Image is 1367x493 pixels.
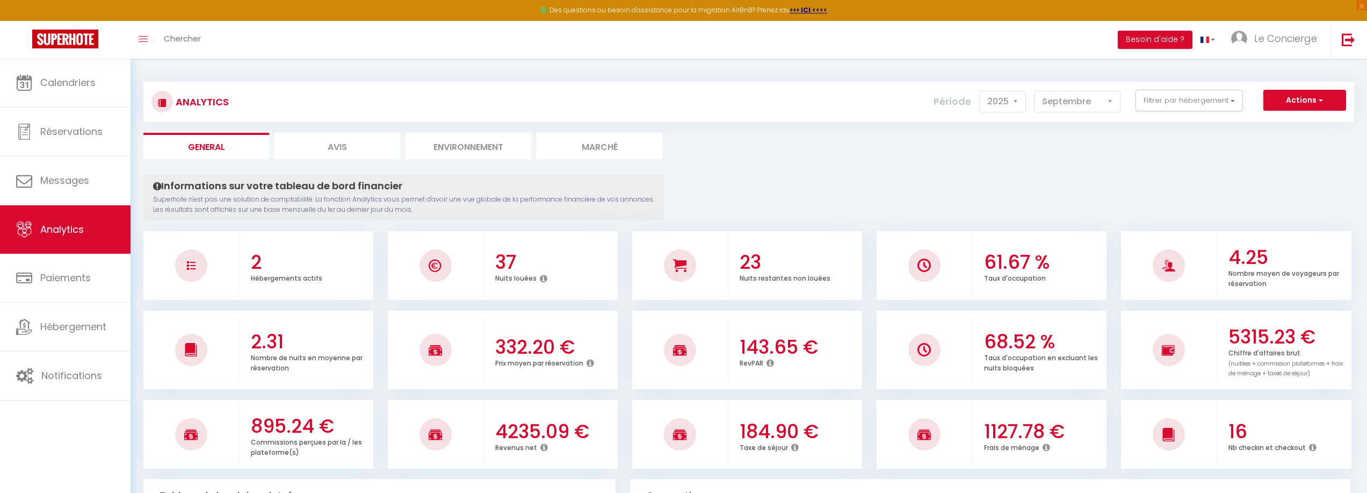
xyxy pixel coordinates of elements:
[251,251,371,274] h3: 2
[1263,90,1346,111] button: Actions
[164,33,201,44] span: Chercher
[251,271,322,283] p: Hébergements actifs
[984,441,1039,452] p: Frais de ménage
[40,125,103,138] span: Réservations
[740,441,788,452] p: Taxe de séjour
[984,420,1104,443] h3: 1127.78 €
[1228,420,1348,443] h3: 16
[740,336,859,359] h3: 143.65 €
[1228,360,1343,378] span: (nuitées + commission plateformes + frais de ménage + taxes de séjour)
[251,415,371,438] h3: 895.24 €
[984,331,1104,353] h3: 68.52 %
[251,331,371,353] h3: 2.31
[1228,246,1348,269] h3: 4.25
[40,174,89,187] span: Messages
[153,195,654,215] p: Superhote n'est pas une solution de comptabilité. La fonction Analytics vous permet d'avoir une v...
[790,5,827,15] a: >>> ICI <<<<
[537,133,662,159] li: Marché
[1228,267,1339,288] p: Nombre moyen de voyageurs par réservation
[40,320,106,333] span: Hébergement
[274,133,400,159] li: Avis
[495,251,615,274] h3: 37
[153,180,654,192] h4: Informations sur votre tableau de bord financier
[1228,441,1306,452] p: Nb checkin et checkout
[740,271,830,283] p: Nuits restantes non louées
[40,223,84,236] span: Analytics
[1228,326,1348,348] h3: 5315.23 €
[40,76,96,89] span: Calendriers
[1135,90,1243,111] button: Filtrer par hébergement
[740,251,859,274] h3: 23
[251,351,363,373] p: Nombre de nuits en moyenne par réservation
[934,90,971,113] label: Période
[917,343,931,356] img: NO IMAGE
[495,441,537,452] p: Revenus net
[1162,344,1175,356] img: NO IMAGE
[1254,32,1317,45] span: Le Concierge
[740,420,859,443] h3: 184.90 €
[495,271,537,283] p: Nuits louées
[495,420,615,443] h3: 4235.09 €
[251,435,362,457] p: Commissions perçues par la / les plateforme(s)
[156,21,209,59] a: Chercher
[495,336,615,359] h3: 332.20 €
[173,90,229,114] h3: Analytics
[984,271,1046,283] p: Taux d'occupation
[1342,33,1355,46] img: logout
[41,369,102,382] span: Notifications
[740,356,763,368] p: RevPAR
[1231,31,1247,47] img: ...
[406,133,531,159] li: Environnement
[1228,346,1343,378] p: Chiffre d'affaires brut
[495,356,583,368] p: Prix moyen par réservation
[1118,31,1192,49] button: Besoin d'aide ?
[984,351,1098,373] p: Taux d'occupation en excluant les nuits bloquées
[984,251,1104,274] h3: 61.67 %
[32,30,98,48] img: Super Booking
[1223,21,1330,59] a: ... Le Concierge
[187,261,196,270] img: NO IMAGE
[40,271,91,284] span: Paiements
[143,133,269,159] li: General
